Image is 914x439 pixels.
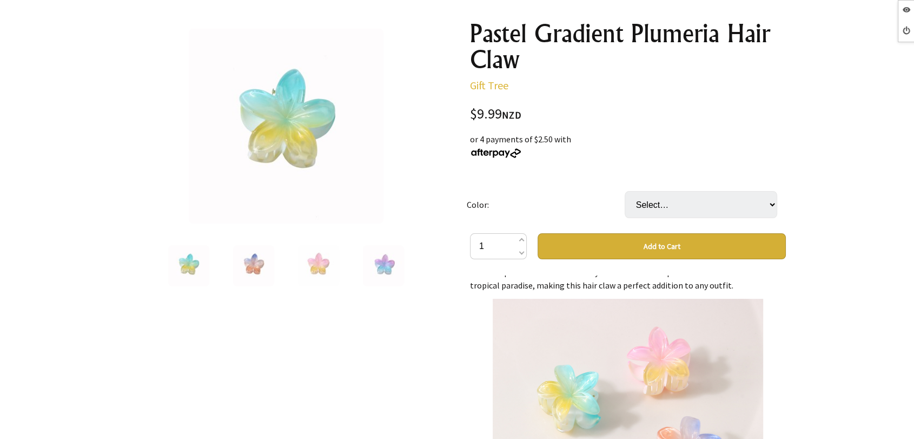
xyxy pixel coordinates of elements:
img: Pastel Gradient Plumeria Hair Claw [168,245,209,286]
img: Pastel Gradient Plumeria Hair Claw [233,245,274,286]
div: or 4 payments of $2.50 with [470,133,786,159]
div: $9.99 [470,107,786,122]
a: Gift Tree [470,78,508,92]
h1: Pastel Gradient Plumeria Hair Claw [470,21,786,73]
img: Pastel Gradient Plumeria Hair Claw [363,245,404,286]
span: NZD [502,109,521,121]
img: Afterpay [470,148,522,158]
button: Add to Cart [538,233,786,259]
img: Pastel Gradient Plumeria Hair Claw [298,245,339,286]
td: Color: [467,176,625,233]
img: Pastel Gradient Plumeria Hair Claw [189,29,383,224]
